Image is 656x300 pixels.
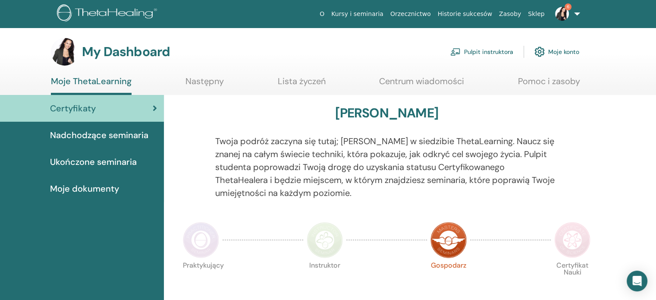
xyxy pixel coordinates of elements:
img: Certificate of Science [554,222,590,258]
a: Moje ThetaLearning [51,76,132,95]
a: Historie sukcesów [434,6,496,22]
a: Pomoc i zasoby [518,76,580,93]
p: Twoja podróż zaczyna się tutaj; [PERSON_NAME] w siedzibie ThetaLearning. Naucz się znanej na cały... [215,135,559,199]
a: Kursy i seminaria [328,6,387,22]
h3: My Dashboard [82,44,170,60]
span: 6 [565,3,571,10]
a: Lista życzeń [278,76,326,93]
img: default.jpg [555,7,569,21]
a: Moje konto [534,42,579,61]
h3: [PERSON_NAME] [335,105,438,121]
a: Następny [185,76,224,93]
a: O [316,6,328,22]
p: Gospodarz [430,262,467,298]
span: Ukończone seminaria [50,155,137,168]
img: logo.png [57,4,160,24]
p: Certyfikat Nauki [554,262,590,298]
a: Zasoby [496,6,524,22]
span: Certyfikaty [50,102,96,115]
span: Nadchodzące seminaria [50,129,148,142]
div: Open Intercom Messenger [627,271,647,291]
img: cog.svg [534,44,545,59]
img: chalkboard-teacher.svg [450,48,461,56]
a: Centrum wiadomości [379,76,464,93]
p: Instruktor [307,262,343,298]
img: Master [430,222,467,258]
a: Sklep [524,6,548,22]
a: Pulpit instruktora [450,42,513,61]
img: Instructor [307,222,343,258]
img: Practitioner [183,222,219,258]
p: Praktykujący [183,262,219,298]
img: default.jpg [51,38,78,66]
a: Orzecznictwo [387,6,434,22]
span: Moje dokumenty [50,182,119,195]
